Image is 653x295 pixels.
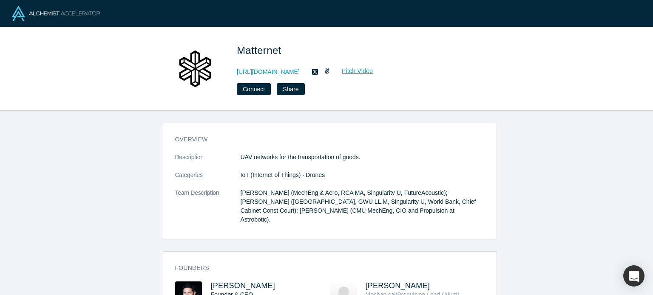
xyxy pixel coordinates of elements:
span: IoT (Internet of Things) · Drones [241,171,325,178]
dt: Categories [175,171,241,188]
h3: overview [175,135,473,144]
dt: Team Description [175,188,241,233]
p: [PERSON_NAME] (MechEng & Aero, RCA MA, Singularity U, FutureAcoustic); [PERSON_NAME] ([GEOGRAPHIC... [241,188,485,224]
dt: Description [175,153,241,171]
h3: Founders [175,264,473,273]
a: [PERSON_NAME] [366,281,430,290]
span: Matternet [237,45,284,56]
img: Alchemist Logo [12,6,100,21]
a: [URL][DOMAIN_NAME] [237,67,300,76]
button: Share [277,83,304,95]
button: Connect [237,83,271,95]
a: [PERSON_NAME] [211,281,275,290]
a: Pitch Video [332,66,373,76]
img: Matternet's Logo [165,39,225,98]
p: UAV networks for the transportation of goods. [241,153,485,162]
